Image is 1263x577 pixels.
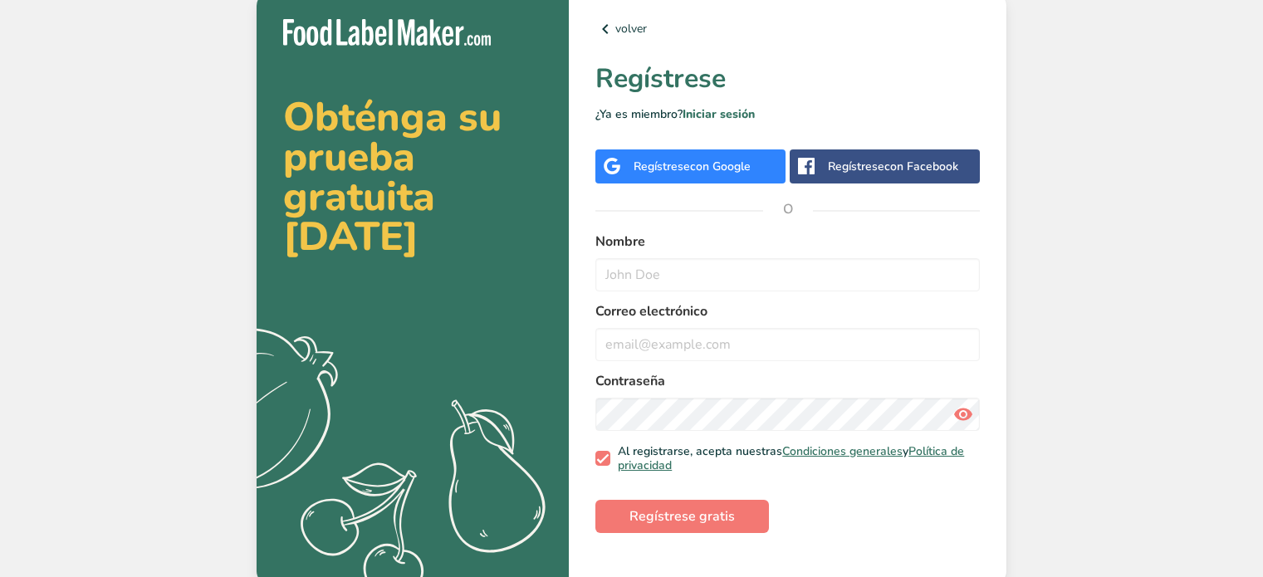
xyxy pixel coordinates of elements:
img: Food Label Maker [283,19,491,46]
span: Al registrarse, acepta nuestras y [610,444,974,473]
span: con Facebook [884,159,958,174]
label: Nombre [595,232,980,252]
span: Regístrese gratis [629,506,735,526]
input: John Doe [595,258,980,291]
p: ¿Ya es miembro? [595,105,980,123]
input: email@example.com [595,328,980,361]
div: Regístrese [634,158,751,175]
a: Iniciar sesión [683,106,755,122]
span: O [763,184,813,234]
h2: Obténga su prueba gratuita [DATE] [283,97,542,257]
label: Contraseña [595,371,980,391]
div: Regístrese [828,158,958,175]
a: Política de privacidad [618,443,964,474]
span: con Google [690,159,751,174]
label: Correo electrónico [595,301,980,321]
a: volver [595,19,980,39]
button: Regístrese gratis [595,500,769,533]
a: Condiciones generales [782,443,903,459]
h1: Regístrese [595,59,980,99]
